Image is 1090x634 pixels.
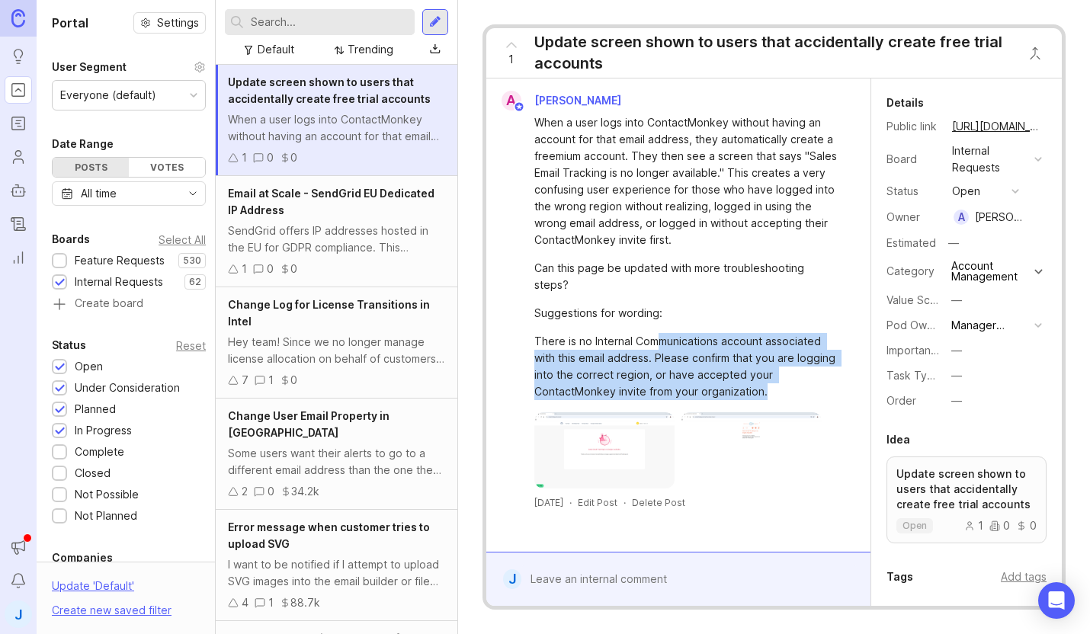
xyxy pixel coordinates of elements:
[290,261,297,277] div: 0
[52,549,113,567] div: Companies
[267,149,274,166] div: 0
[5,567,32,594] button: Notifications
[1016,520,1037,531] div: 0
[886,151,940,168] div: Board
[5,177,32,204] a: Autopilot
[886,183,940,200] div: Status
[228,520,430,550] span: Error message when customer tries to upload SVG
[951,317,1028,334] div: Manager Experience
[268,372,274,389] div: 1
[268,483,274,500] div: 0
[951,342,962,359] div: —
[228,334,445,367] div: Hey team! Since we no longer manage license allocation on behalf of customers, it would be helpfu...
[954,210,969,225] div: A
[52,230,90,248] div: Boards
[52,135,114,153] div: Date Range
[886,209,940,226] div: Owner
[534,31,1012,74] div: Update screen shown to users that accidentally create free trial accounts
[578,496,617,509] div: Edit Post
[952,183,980,200] div: open
[75,486,139,503] div: Not Possible
[242,594,248,611] div: 4
[681,412,822,488] img: https://canny-assets.io/images/638324488f0c23aaa32acece26703a19.png
[75,274,163,290] div: Internal Requests
[886,263,940,280] div: Category
[886,94,924,112] div: Details
[268,594,274,611] div: 1
[952,142,1028,176] div: Internal Requests
[902,520,927,532] p: open
[216,287,457,399] a: Change Log for License Transitions in IntelHey team! Since we no longer manage license allocation...
[886,238,936,248] div: Estimated
[975,209,1028,226] div: [PERSON_NAME]
[75,401,116,418] div: Planned
[5,110,32,137] a: Roadmaps
[75,379,180,396] div: Under Consideration
[1020,38,1050,69] button: Close button
[534,94,621,107] span: [PERSON_NAME]
[534,114,840,248] div: When a user logs into ContactMonkey without having an account for that email address, they automa...
[52,14,88,32] h1: Portal
[5,244,32,271] a: Reporting
[176,341,206,350] div: Reset
[52,578,134,602] div: Update ' Default '
[11,9,25,27] img: Canny Home
[886,369,941,382] label: Task Type
[133,12,206,34] a: Settings
[216,176,457,287] a: Email at Scale - SendGrid EU Dedicated IP AddressSendGrid offers IP addresses hosted in the EU fo...
[267,261,274,277] div: 0
[508,51,514,68] span: 1
[944,233,963,253] div: —
[886,293,945,306] label: Value Scale
[228,556,445,590] div: I want to be notified if I attempt to upload SVG images into the email builder or file manager, a...
[951,261,1031,282] div: Account Management
[5,210,32,238] a: Changelog
[258,41,294,58] div: Default
[5,43,32,70] a: Ideas
[5,600,32,628] div: J
[228,445,445,479] div: Some users want their alerts to go to a different email address than the one they are using in Co...
[75,508,137,524] div: Not Planned
[157,15,199,30] span: Settings
[534,305,840,322] div: Suggestions for wording:
[129,158,205,177] div: Votes
[492,91,633,110] a: A[PERSON_NAME]
[75,358,103,375] div: Open
[181,187,205,200] svg: toggle icon
[624,496,626,509] div: ·
[228,187,434,216] span: Email at Scale - SendGrid EU Dedicated IP Address
[228,409,390,439] span: Change User Email Property in [GEOGRAPHIC_DATA]
[75,465,111,482] div: Closed
[242,261,247,277] div: 1
[228,298,430,328] span: Change Log for License Transitions in Intel
[534,260,840,293] div: Can this page be updated with more troubleshooting steps?
[5,143,32,171] a: Users
[886,344,944,357] label: Importance
[534,496,563,509] a: [DATE]
[60,87,156,104] div: Everyone (default)
[183,255,201,267] p: 530
[216,65,457,176] a: Update screen shown to users that accidentally create free trial accountsWhen a user logs into Co...
[886,118,940,135] div: Public link
[951,392,962,409] div: —
[5,533,32,561] button: Announcements
[886,431,910,449] div: Idea
[290,149,297,166] div: 0
[242,149,247,166] div: 1
[896,466,1037,512] p: Update screen shown to users that accidentally create free trial accounts
[951,367,962,384] div: —
[569,496,572,509] div: ·
[886,394,916,407] label: Order
[886,456,1047,543] a: Update screen shown to users that accidentally create free trial accountsopen100
[513,101,524,113] img: member badge
[52,602,172,619] div: Create new saved filter
[632,496,685,509] div: Delete Post
[159,235,206,244] div: Select All
[291,483,319,500] div: 34.2k
[52,58,127,76] div: User Segment
[989,520,1010,531] div: 0
[290,372,297,389] div: 0
[947,117,1047,136] a: [URL][DOMAIN_NAME]
[216,510,457,621] a: Error message when customer tries to upload SVGI want to be notified if I attempt to upload SVG i...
